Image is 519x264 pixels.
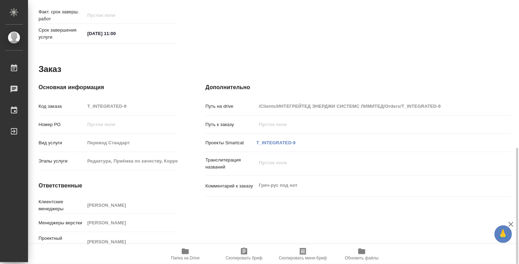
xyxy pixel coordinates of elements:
input: Пустое поле [85,10,146,20]
p: Код заказа [39,103,85,110]
input: ✎ Введи что-нибудь [85,28,146,39]
input: Пустое поле [256,119,486,130]
h2: Заказ [39,64,61,75]
p: Клиентские менеджеры [39,198,85,212]
p: Менеджеры верстки [39,219,85,226]
input: Пустое поле [85,138,177,148]
input: Пустое поле [85,101,177,111]
p: Проектный менеджер [39,235,85,249]
input: Пустое поле [85,156,177,166]
input: Пустое поле [85,237,177,247]
p: Вид услуги [39,139,85,146]
p: Путь на drive [206,103,257,110]
p: Проекты Smartcat [206,139,257,146]
input: Пустое поле [85,119,177,130]
button: Обновить файлы [332,244,391,264]
span: Обновить файлы [345,256,379,260]
span: Папка на Drive [171,256,200,260]
span: Скопировать мини-бриф [279,256,327,260]
button: Скопировать бриф [215,244,274,264]
p: Срок завершения услуги [39,27,85,41]
a: T_INTEGRATED-9 [256,140,296,145]
h4: Основная информация [39,83,178,92]
button: 🙏 [494,225,512,243]
h4: Ответственные [39,181,178,190]
p: Путь к заказу [206,121,257,128]
h4: Дополнительно [206,83,511,92]
button: Папка на Drive [156,244,215,264]
p: Транслитерация названий [206,157,257,171]
input: Пустое поле [85,200,177,210]
button: Скопировать мини-бриф [274,244,332,264]
p: Этапы услуги [39,158,85,165]
p: Комментарий к заказу [206,183,257,190]
span: Скопировать бриф [226,256,262,260]
textarea: Греч-рус под нот [256,179,486,191]
p: Факт. срок заверш. работ [39,8,85,22]
p: Номер РО [39,121,85,128]
input: Пустое поле [85,218,177,228]
span: 🙏 [497,227,509,242]
input: Пустое поле [256,101,486,111]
